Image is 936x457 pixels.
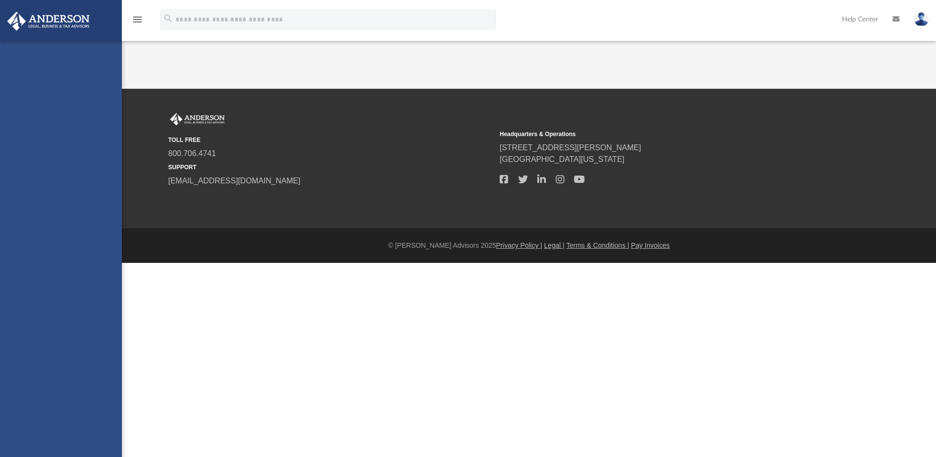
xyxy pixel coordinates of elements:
i: search [163,13,174,24]
a: [GEOGRAPHIC_DATA][US_STATE] [500,155,624,163]
img: Anderson Advisors Platinum Portal [4,12,93,31]
small: Headquarters & Operations [500,130,824,139]
div: © [PERSON_NAME] Advisors 2025 [122,240,936,251]
img: Anderson Advisors Platinum Portal [168,113,227,126]
small: SUPPORT [168,163,493,172]
a: Legal | [544,241,565,249]
a: Pay Invoices [631,241,669,249]
a: [EMAIL_ADDRESS][DOMAIN_NAME] [168,177,300,185]
a: Privacy Policy | [496,241,543,249]
a: 800.706.4741 [168,149,216,158]
i: menu [132,14,143,25]
a: menu [132,19,143,25]
small: TOLL FREE [168,136,493,144]
a: Terms & Conditions | [566,241,629,249]
img: User Pic [914,12,929,26]
a: [STREET_ADDRESS][PERSON_NAME] [500,143,641,152]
